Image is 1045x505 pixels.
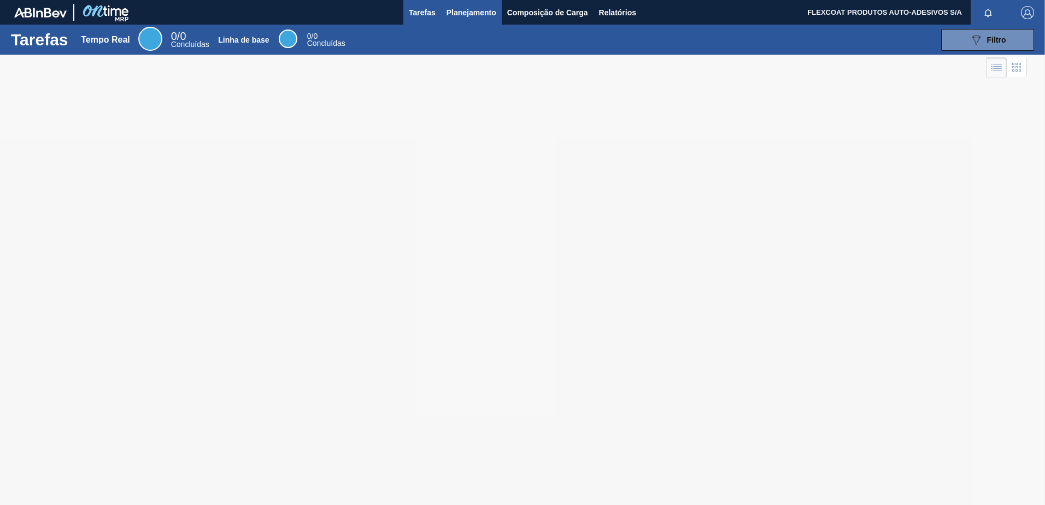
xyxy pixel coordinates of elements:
[987,36,1006,44] span: Filtro
[447,6,496,19] span: Planejamento
[1021,6,1034,19] img: Logout
[218,36,269,44] div: Linha de base
[171,30,177,42] span: 0
[171,32,209,48] div: Real Time
[138,27,162,51] div: Real Time
[14,8,67,17] img: TNhmsLtSVTkK8tSr43FrP2fwEKptu5GPRR3wAAAABJRU5ErkJggg==
[171,40,209,49] span: Concluídas
[507,6,588,19] span: Composição de Carga
[279,30,297,48] div: Base Line
[171,30,186,42] span: / 0
[971,5,1006,20] button: Notificações
[307,32,318,40] span: / 0
[307,39,345,48] span: Concluídas
[81,35,130,45] div: Tempo Real
[307,32,312,40] span: 0
[307,33,345,47] div: Base Line
[941,29,1034,51] button: Filtro
[11,33,68,46] h1: Tarefas
[599,6,636,19] span: Relatórios
[409,6,436,19] span: Tarefas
